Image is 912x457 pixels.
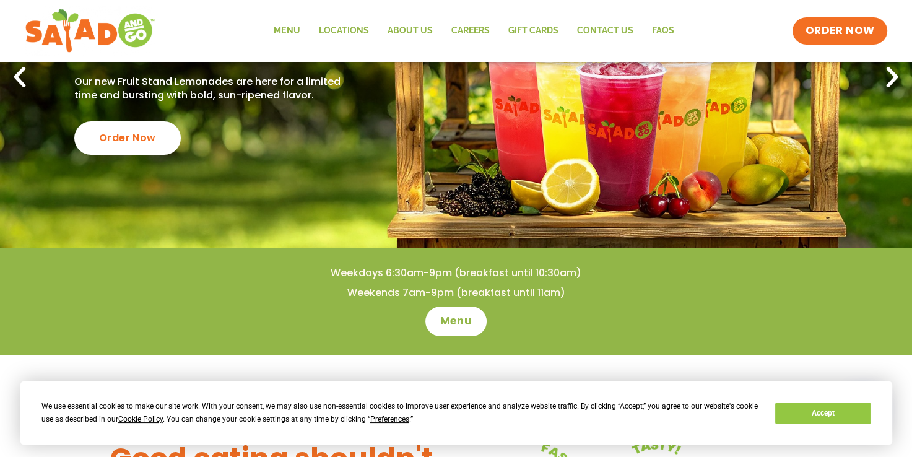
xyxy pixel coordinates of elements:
button: Accept [775,403,871,424]
div: We use essential cookies to make our site work. With your consent, we may also use non-essential ... [41,400,760,426]
a: GIFT CARDS [498,17,567,45]
h4: Weekdays 6:30am-9pm (breakfast until 10:30am) [25,266,887,280]
a: Careers [441,17,498,45]
a: About Us [378,17,441,45]
p: Our new Fruit Stand Lemonades are here for a limited time and bursting with bold, sun-ripened fla... [74,75,350,103]
a: Menu [264,17,309,45]
a: Contact Us [567,17,642,45]
h4: Weekends 7am-9pm (breakfast until 11am) [25,286,887,300]
a: FAQs [642,17,683,45]
a: ORDER NOW [793,17,887,45]
nav: Menu [264,17,683,45]
div: Cookie Consent Prompt [20,381,892,445]
div: Order Now [74,121,181,155]
span: Menu [440,314,472,329]
span: Preferences [370,415,409,424]
img: new-SAG-logo-768×292 [25,6,155,56]
span: Cookie Policy [118,415,163,424]
a: Locations [309,17,378,45]
span: ORDER NOW [805,24,874,38]
a: Menu [425,307,487,336]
